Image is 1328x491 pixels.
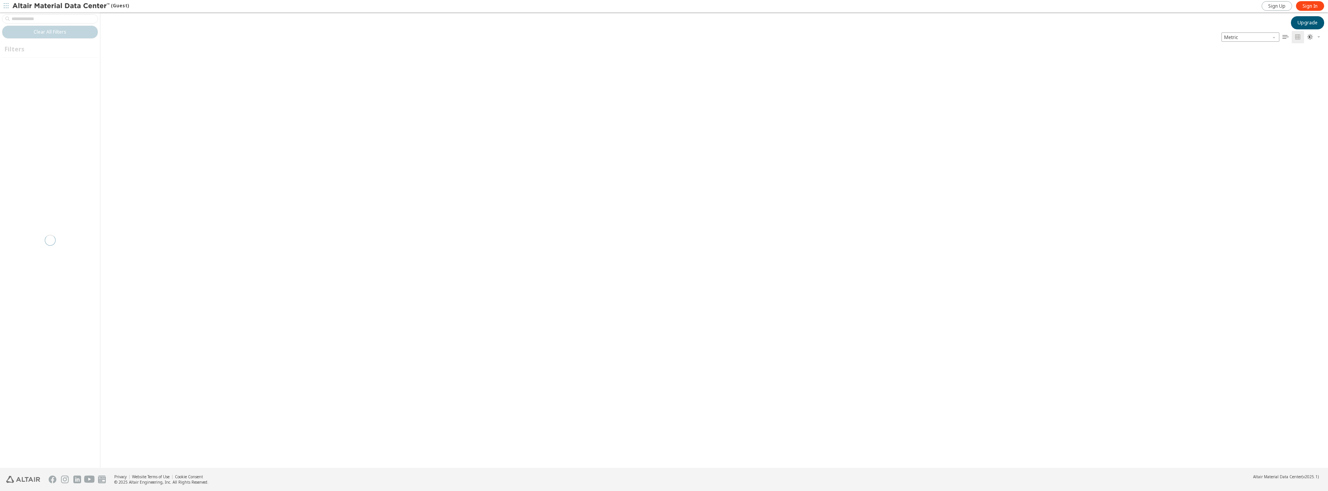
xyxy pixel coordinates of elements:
i:  [1282,34,1289,40]
div: (v2025.1) [1253,474,1319,479]
span: Metric [1221,32,1279,42]
a: Sign In [1296,1,1324,11]
div: (Guest) [12,2,129,10]
span: Upgrade [1298,20,1318,26]
a: Website Terms of Use [132,474,169,479]
i:  [1307,34,1313,40]
button: Theme [1304,31,1324,43]
button: Tile View [1292,31,1304,43]
button: Upgrade [1291,16,1324,29]
span: Altair Material Data Center [1253,474,1302,479]
div: Unit System [1221,32,1279,42]
button: Table View [1279,31,1292,43]
a: Sign Up [1262,1,1292,11]
img: Altair Material Data Center [12,2,111,10]
div: © 2025 Altair Engineering, Inc. All Rights Reserved. [114,479,208,485]
a: Privacy [114,474,127,479]
img: Altair Engineering [6,476,40,483]
span: Sign In [1303,3,1318,9]
i:  [1295,34,1301,40]
a: Cookie Consent [175,474,203,479]
span: Sign Up [1268,3,1286,9]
